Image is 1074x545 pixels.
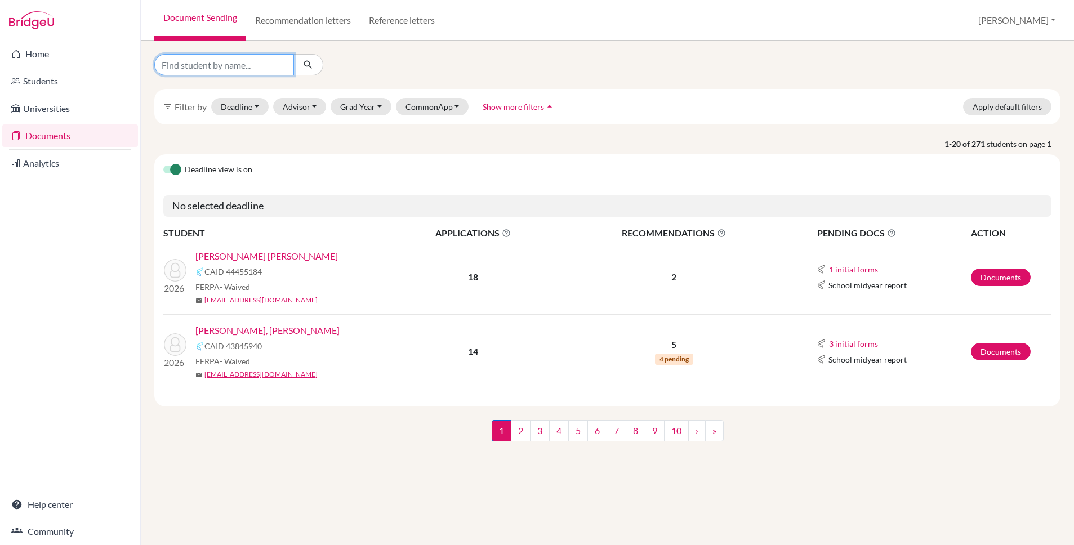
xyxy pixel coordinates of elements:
[705,420,724,441] a: »
[492,420,511,441] span: 1
[273,98,327,115] button: Advisor
[655,354,693,365] span: 4 pending
[175,101,207,112] span: Filter by
[828,354,907,365] span: School midyear report
[492,420,724,450] nav: ...
[549,420,569,441] a: 4
[970,226,1051,240] th: ACTION
[389,226,557,240] span: APPLICATIONS
[530,420,550,441] a: 3
[971,343,1031,360] a: Documents
[154,54,294,75] input: Find student by name...
[645,420,665,441] a: 9
[963,98,1051,115] button: Apply default filters
[185,163,252,177] span: Deadline view is on
[163,226,389,240] th: STUDENT
[607,420,626,441] a: 7
[828,337,879,350] button: 3 initial forms
[195,342,204,351] img: Common App logo
[204,340,262,352] span: CAID 43845940
[828,279,907,291] span: School midyear report
[164,356,186,369] p: 2026
[483,102,544,111] span: Show more filters
[195,267,204,276] img: Common App logo
[220,356,250,366] span: - Waived
[2,43,138,65] a: Home
[558,338,790,351] p: 5
[331,98,391,115] button: Grad Year
[2,520,138,543] a: Community
[468,346,478,356] b: 14
[9,11,54,29] img: Bridge-U
[195,324,340,337] a: [PERSON_NAME], [PERSON_NAME]
[664,420,689,441] a: 10
[204,369,318,379] a: [EMAIL_ADDRESS][DOMAIN_NAME]
[828,263,879,276] button: 1 initial forms
[163,102,172,111] i: filter_list
[195,281,250,293] span: FERPA
[195,249,338,263] a: [PERSON_NAME] [PERSON_NAME]
[973,10,1060,31] button: [PERSON_NAME]
[558,226,790,240] span: RECOMMENDATIONS
[568,420,588,441] a: 5
[2,97,138,120] a: Universities
[211,98,269,115] button: Deadline
[987,138,1060,150] span: students on page 1
[164,259,186,282] img: Arguello Martinez, Juan Pablo
[558,270,790,284] p: 2
[396,98,469,115] button: CommonApp
[164,282,186,295] p: 2026
[817,265,826,274] img: Common App logo
[688,420,706,441] a: ›
[2,493,138,516] a: Help center
[511,420,531,441] a: 2
[626,420,645,441] a: 8
[195,297,202,304] span: mail
[587,420,607,441] a: 6
[817,355,826,364] img: Common App logo
[544,101,555,112] i: arrow_drop_up
[468,271,478,282] b: 18
[473,98,565,115] button: Show more filtersarrow_drop_up
[220,282,250,292] span: - Waived
[817,226,970,240] span: PENDING DOCS
[2,124,138,147] a: Documents
[204,266,262,278] span: CAID 44455184
[817,339,826,348] img: Common App logo
[195,372,202,378] span: mail
[944,138,987,150] strong: 1-20 of 271
[971,269,1031,286] a: Documents
[204,295,318,305] a: [EMAIL_ADDRESS][DOMAIN_NAME]
[2,70,138,92] a: Students
[817,280,826,289] img: Common App logo
[195,355,250,367] span: FERPA
[2,152,138,175] a: Analytics
[163,195,1051,217] h5: No selected deadline
[164,333,186,356] img: Avendano Orozco, Sofia Carolina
